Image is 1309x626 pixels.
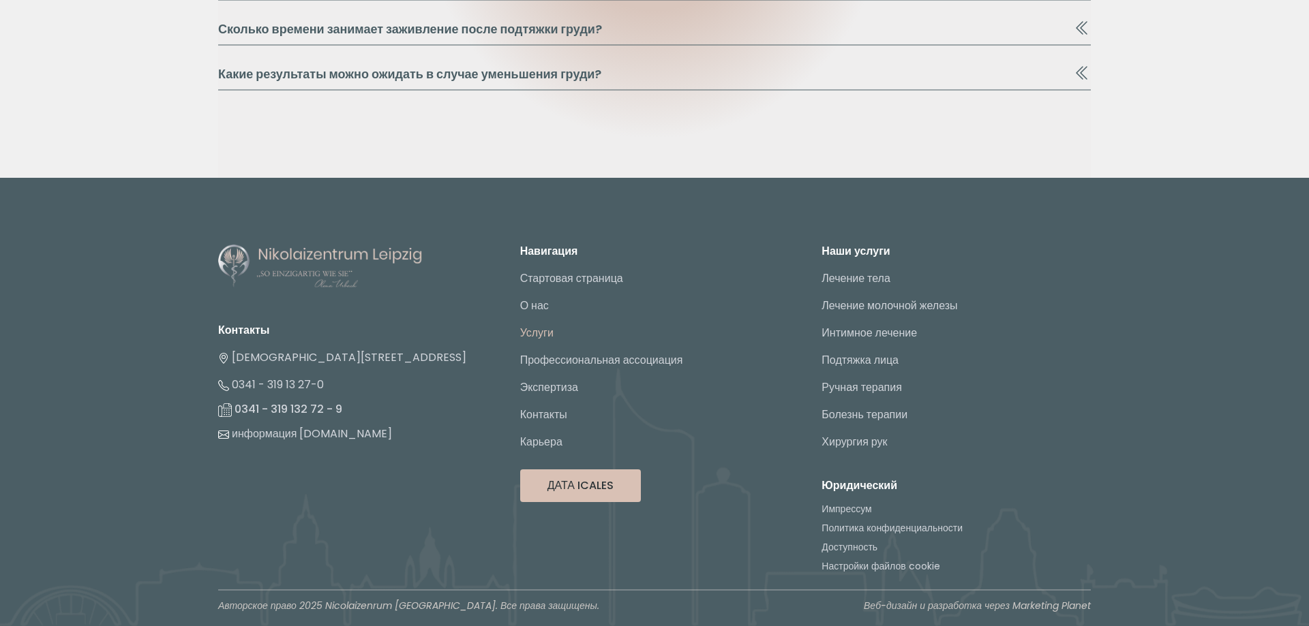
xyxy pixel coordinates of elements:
a: О нас [520,298,549,313]
a: Импрессум [822,502,871,516]
a: Хирургия рук [822,434,887,450]
a: Лечение молочной железы [822,298,957,313]
li: 0341 - 319 132 72 - 9 [218,398,487,420]
a: Контакты [520,407,567,422]
a: Стартовая страница [520,270,623,286]
a: Веб-дизайн и разработка через Marketing Planet [864,599,1091,618]
p: Наши услуги [822,243,1091,260]
button: Какие результаты можно ожидать в случае уменьшения груди? [218,65,1091,91]
button: Настройки файлов cookie [822,559,939,573]
a: Услуги [520,325,554,341]
a: Карьера [520,434,562,450]
p: Навигация [520,243,789,260]
a: Ручная терапия [822,379,902,395]
a: Болезнь терапии [822,407,907,422]
a: [DEMOGRAPHIC_DATA][STREET_ADDRESS] [218,349,466,365]
button: Сколько времени занимает заживление после подтяжки груди? [218,20,1091,46]
a: информация [DOMAIN_NAME] [218,426,392,441]
a: 0341 - 319 13 27-0 [218,377,324,392]
a: Лечение тела [822,270,890,286]
a: Подтяжка лица [822,352,899,368]
a: Доступность [822,540,877,554]
a: Политика конфиденциальности [822,521,963,535]
a: Профессиональная ассоциация [520,352,683,368]
p: Авторское право 2025 Nicolaizenrum [GEOGRAPHIC_DATA]. Все права защищены. [218,599,599,612]
li: Контакты [218,322,487,339]
a: Интимное лечение [822,325,917,341]
button: Дата ICALes [520,469,641,502]
img: Николайцентр Лейпциг - Логотип [218,243,423,289]
p: Юридический [822,478,1091,494]
a: Экспертиза [520,379,578,395]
